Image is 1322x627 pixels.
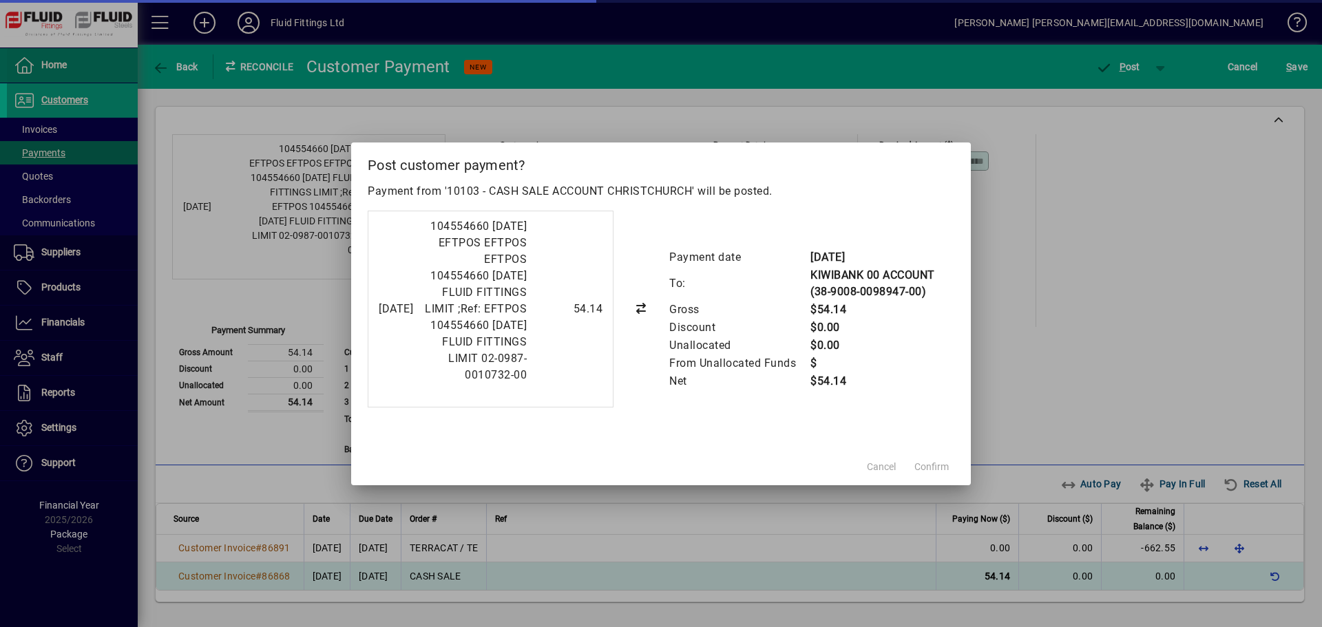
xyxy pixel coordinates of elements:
td: $54.14 [810,301,954,319]
div: [DATE] [379,301,413,317]
td: [DATE] [810,248,954,266]
td: $ [810,354,954,372]
td: Payment date [669,248,810,266]
td: Net [669,372,810,390]
span: 104554660 [DATE] EFTPOS EFTPOS EFTPOS 104554660 [DATE] FLUID FITTINGS LIMIT ;Ref: EFTPOS 10455466... [425,220,527,381]
p: Payment from '10103 - CASH SALE ACCOUNT CHRISTCHURCH' will be posted. [368,183,954,200]
h2: Post customer payment? [351,142,971,182]
td: Unallocated [669,337,810,354]
td: $0.00 [810,337,954,354]
td: To: [669,266,810,301]
td: KIWIBANK 00 ACCOUNT (38-9008-0098947-00) [810,266,954,301]
td: From Unallocated Funds [669,354,810,372]
td: Discount [669,319,810,337]
div: 54.14 [534,301,602,317]
td: $0.00 [810,319,954,337]
td: Gross [669,301,810,319]
td: $54.14 [810,372,954,390]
